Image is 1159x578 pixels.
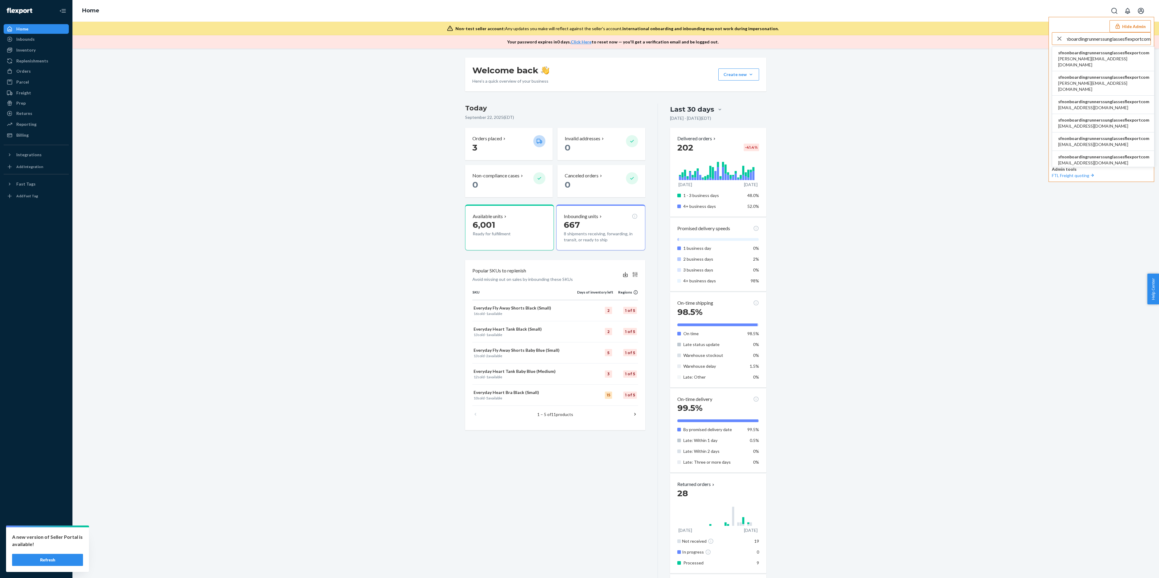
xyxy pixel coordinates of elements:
[465,128,553,160] button: Orders placed 3
[4,88,69,98] a: Freight
[4,98,69,108] a: Prep
[507,39,719,45] p: Your password expires in 0 days . to reset now — you'll get a verification email and be logged out.
[4,34,69,44] a: Inbounds
[747,427,759,432] span: 99.5%
[677,142,693,153] span: 202
[683,192,743,198] p: 1 - 3 business days
[1058,80,1149,92] span: [PERSON_NAME][EMAIL_ADDRESS][DOMAIN_NAME]
[472,276,573,282] p: Avoid missing out on sales by inbounding these SKUs
[4,130,69,140] a: Billing
[4,109,69,118] a: Returns
[1058,99,1149,105] span: sfnonboardingrunnerssunglassesflexportcom
[753,342,759,347] span: 0%
[564,231,637,243] p: 8 shipments receiving, forwarding, in transit, or ready to ship
[16,121,37,127] div: Reporting
[557,128,645,160] button: Invalid addresses 0
[16,68,31,74] div: Orders
[541,66,549,75] img: hand-wave emoji
[4,66,69,76] a: Orders
[605,392,612,399] div: 15
[474,332,478,337] span: 13
[683,363,743,369] p: Warehouse delay
[474,305,576,311] p: Everyday Fly Away Shorts Black (Small)
[16,26,28,32] div: Home
[678,182,692,188] p: [DATE]
[757,549,759,554] span: 0
[750,364,759,369] span: 1.5%
[474,353,576,358] p: sold · available
[4,541,69,550] a: Talk to Support
[622,26,779,31] span: International onboarding and inbounding may not work during impersonation.
[16,110,32,116] div: Returns
[683,437,743,443] p: Late: Within 1 day
[565,135,600,142] p: Invalid addresses
[623,392,637,399] div: 1 of 5
[683,427,743,433] p: By promised delivery date
[1058,160,1149,166] span: [EMAIL_ADDRESS][DOMAIN_NAME]
[465,205,554,250] button: Available units6,001Ready for fulfillment
[472,135,502,142] p: Orders placed
[565,172,599,179] p: Canceled orders
[1052,166,1151,172] p: Admin tools
[1058,154,1149,160] span: sfnonboardingrunnerssunglassesflexportcom
[1058,117,1149,123] span: sfnonboardingrunnerssunglassesflexportcom
[472,267,526,274] p: Popular SKUs to replenish
[16,79,29,85] div: Parcel
[750,438,759,443] span: 0.5%
[1067,33,1151,45] input: Search or paste seller ID
[564,220,580,230] span: 667
[683,331,743,337] p: On time
[4,56,69,66] a: Replenishments
[605,349,612,356] div: 5
[753,256,759,262] span: 2%
[4,561,69,571] button: Give Feedback
[474,347,576,353] p: Everyday Fly Away Shorts Baby Blue (Small)
[4,162,69,172] a: Add Integration
[605,370,612,378] div: 3
[753,374,759,380] span: 0%
[4,119,69,129] a: Reporting
[77,2,104,20] ol: breadcrumbs
[537,411,573,418] p: 1 – 5 of products
[7,8,32,14] img: Flexport logo
[613,290,638,295] div: Regions
[474,374,576,380] p: sold · available
[1058,74,1149,80] span: sfnonboardingrunnerssunglassesflexportcom
[474,395,576,401] p: sold · available
[465,165,553,197] button: Non-compliance cases 0
[677,300,713,306] p: On-time shipping
[472,142,477,153] span: 3
[486,396,488,400] span: 5
[682,549,744,555] div: In progress
[565,142,570,153] span: 0
[677,135,717,142] button: Delivered orders
[472,172,519,179] p: Non-compliance cases
[1058,105,1149,111] span: [EMAIL_ADDRESS][DOMAIN_NAME]
[1147,274,1159,304] button: Help Center
[16,100,26,106] div: Prep
[16,132,29,138] div: Billing
[1058,50,1149,56] span: sfnonboardingrunnerssunglassesflexportcom
[1110,20,1151,32] button: Hide Admin
[753,246,759,251] span: 0%
[4,179,69,189] button: Fast Tags
[605,307,612,314] div: 2
[557,165,645,197] button: Canceled orders 0
[473,220,495,230] span: 6,001
[4,150,69,160] button: Integrations
[623,349,637,356] div: 1 of 5
[455,26,779,32] div: Any updates you make will reflect against the seller's account.
[682,538,744,544] div: Not received
[1058,56,1149,68] span: [PERSON_NAME][EMAIL_ADDRESS][DOMAIN_NAME]
[486,332,488,337] span: 1
[474,396,478,400] span: 10
[623,370,637,378] div: 1 of 5
[4,530,69,540] a: Settings
[455,26,505,31] span: Non-test seller account:
[753,353,759,358] span: 0%
[486,311,488,316] span: 1
[565,179,570,190] span: 0
[677,488,688,498] span: 28
[472,78,549,84] p: Here’s a quick overview of your business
